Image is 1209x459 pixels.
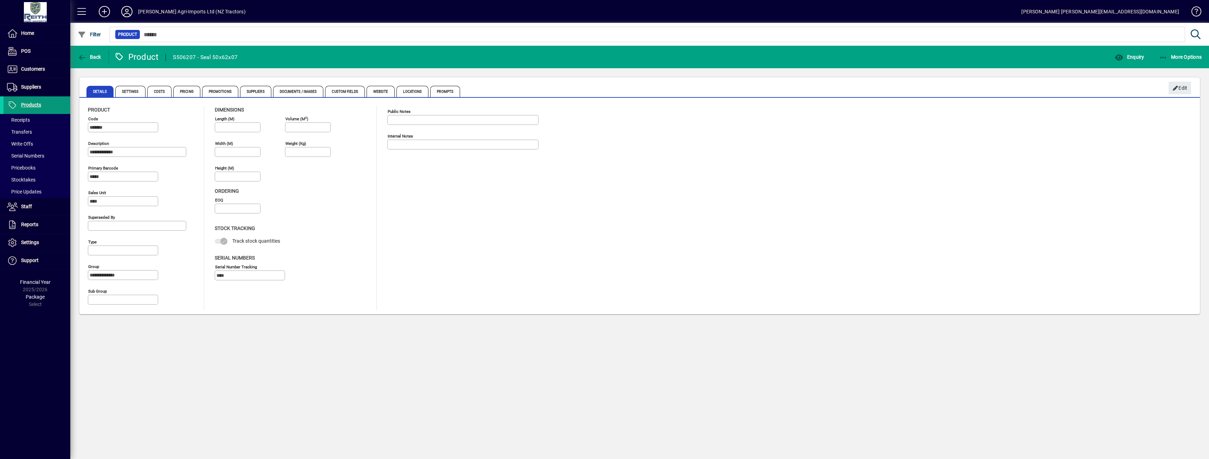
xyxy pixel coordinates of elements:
span: Filter [78,32,101,37]
span: Custom Fields [325,86,364,97]
span: Stock Tracking [215,225,255,231]
span: Pricebooks [7,165,35,171]
mat-label: Superseded by [88,215,115,220]
a: Serial Numbers [4,150,70,162]
span: Write Offs [7,141,33,147]
span: Serial Numbers [7,153,44,159]
button: Edit [1169,82,1191,94]
span: Stocktakes [7,177,35,183]
mat-label: Sub group [88,289,107,294]
span: Dimensions [215,107,244,113]
span: Product [88,107,110,113]
div: Product [114,51,159,63]
app-page-header-button: Back [70,51,109,63]
mat-label: Code [88,116,98,121]
mat-label: Description [88,141,109,146]
button: Filter [76,28,103,41]
div: [PERSON_NAME] Agri-Imports Ltd (NZ Tractors) [138,6,246,17]
span: Staff [21,204,32,209]
mat-label: Sales unit [88,190,106,195]
span: Promotions [202,86,238,97]
a: Pricebooks [4,162,70,174]
span: Suppliers [21,84,41,90]
mat-label: Weight (Kg) [285,141,306,146]
mat-label: Serial Number tracking [215,264,257,269]
a: Customers [4,60,70,78]
span: Suppliers [240,86,271,97]
span: Serial Numbers [215,255,255,261]
div: [PERSON_NAME] [PERSON_NAME][EMAIL_ADDRESS][DOMAIN_NAME] [1021,6,1179,17]
a: Stocktakes [4,174,70,186]
button: Back [76,51,103,63]
span: Pricing [173,86,200,97]
span: Support [21,257,39,263]
span: Product [118,31,137,38]
mat-label: Length (m) [215,116,234,121]
button: Add [93,5,116,18]
mat-label: Width (m) [215,141,233,146]
button: Profile [116,5,138,18]
span: Prompts [430,86,460,97]
span: Home [21,30,34,36]
mat-label: Public Notes [388,109,410,114]
a: Knowledge Base [1186,1,1200,24]
button: Enquiry [1113,51,1146,63]
a: Reports [4,216,70,234]
mat-label: Internal Notes [388,134,413,139]
a: Price Updates [4,186,70,198]
div: S506207 - Seal 50x62x07 [173,52,238,63]
mat-label: Primary barcode [88,166,118,171]
mat-label: Group [88,264,99,269]
span: Transfers [7,129,32,135]
span: More Options [1159,54,1202,60]
a: POS [4,43,70,60]
span: Customers [21,66,45,72]
span: Back [78,54,101,60]
span: Ordering [215,188,239,194]
span: Products [21,102,41,108]
span: POS [21,48,31,54]
a: Settings [4,234,70,251]
span: Edit [1172,82,1188,94]
mat-label: Type [88,240,97,244]
span: Locations [396,86,428,97]
span: Reports [21,222,38,227]
a: Home [4,25,70,42]
sup: 3 [305,116,307,119]
a: Transfers [4,126,70,138]
a: Staff [4,198,70,216]
button: More Options [1157,51,1204,63]
span: Receipts [7,117,30,123]
span: Documents / Images [273,86,324,97]
a: Receipts [4,114,70,126]
span: Settings [21,240,39,245]
mat-label: Height (m) [215,166,234,171]
span: Package [26,294,45,300]
a: Write Offs [4,138,70,150]
mat-label: EOQ [215,198,223,203]
a: Suppliers [4,78,70,96]
span: Settings [115,86,146,97]
span: Price Updates [7,189,41,195]
span: Costs [147,86,172,97]
span: Details [86,86,114,97]
span: Website [367,86,395,97]
span: Enquiry [1115,54,1144,60]
a: Support [4,252,70,269]
span: Financial Year [20,279,51,285]
span: Track stock quantities [232,238,280,244]
mat-label: Volume (m ) [285,116,308,121]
